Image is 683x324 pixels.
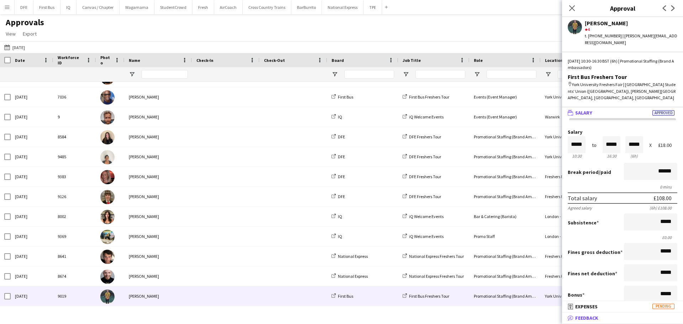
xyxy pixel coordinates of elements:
a: DFE [332,174,345,179]
div: Events (Event Manager) [470,87,541,107]
a: First Bus Freshers Tour [403,293,449,299]
input: Location Filter Input [558,70,608,79]
button: Open Filter Menu [545,71,551,78]
div: [DATE] [11,87,53,107]
div: York University Freshers Fair [541,127,612,147]
span: iQ Welcome Events [409,214,444,219]
span: IQ [338,114,342,119]
span: National Express [338,273,368,279]
mat-expansion-panel-header: ExpensesPending [562,301,683,312]
div: [PERSON_NAME] [125,127,192,147]
div: Events (Event Manager) [470,107,541,127]
label: Fines net deduction [568,270,617,277]
span: iQ Welcome Events [409,234,444,239]
div: [PERSON_NAME] [125,147,192,166]
span: First Bus [338,293,353,299]
span: Feedback [575,315,598,321]
div: [DATE] [11,167,53,186]
label: Fines gross deduction [568,249,623,255]
span: Export [23,31,37,37]
div: Freshers Festival [GEOGRAPHIC_DATA] [541,266,612,286]
label: /paid [568,169,611,175]
div: [PERSON_NAME] [125,246,192,266]
div: Freshers Festival [GEOGRAPHIC_DATA] [541,246,612,266]
span: IQ [338,234,342,239]
div: York University Freshers Fair | [GEOGRAPHIC_DATA] Students' Union ([GEOGRAPHIC_DATA]), [PERSON_NA... [568,81,677,101]
div: [DATE] [11,127,53,147]
span: First Bus [338,94,353,100]
span: Salary [575,110,592,116]
span: Check-In [196,58,213,63]
span: Approved [652,110,674,116]
div: Promotional Staffing (Brand Ambassadors) [470,187,541,206]
div: 8674 [53,266,96,286]
div: Total salary [568,195,597,202]
label: Bonus [568,292,584,298]
a: National Express [332,254,368,259]
button: [DATE] [3,43,26,52]
div: 6h [625,153,643,159]
div: Freshers Festival [GEOGRAPHIC_DATA] [541,187,612,206]
div: Promotional Staffing (Brand Ambassadors) [470,127,541,147]
img: Adam Carless [100,290,115,304]
button: Open Filter Menu [474,71,480,78]
div: 0 mins [568,184,677,190]
div: 16:30 [603,153,620,159]
span: DFE Freshers Tour [409,174,441,179]
div: Freshers Festival [GEOGRAPHIC_DATA] [541,167,612,186]
label: Salary [568,129,677,135]
div: X [649,143,652,148]
label: Subsistence [568,219,599,226]
span: First Bus Freshers Tour [409,94,449,100]
button: StudentCrowd [154,0,192,14]
div: 8641 [53,246,96,266]
span: DFE Freshers Tour [409,134,441,139]
div: [PERSON_NAME] [125,286,192,306]
h3: Approval [562,4,683,13]
img: Sadie Gray [100,210,115,224]
div: 4 [585,26,677,33]
a: View [3,29,18,38]
div: York University Freshers Fair [541,286,612,306]
span: Date [15,58,25,63]
button: National Express [322,0,364,14]
div: Bar & Catering (Barista) [470,207,541,226]
a: DFE [332,194,345,199]
div: 7036 [53,87,96,107]
button: Cross Country Trains [243,0,291,14]
div: Promotional Staffing (Brand Ambassadors) [470,286,541,306]
button: Open Filter Menu [403,71,409,78]
div: London - Shoreditch [541,227,612,246]
a: National Express Freshers Tour [403,273,464,279]
div: 9 [53,107,96,127]
a: National Express Freshers Tour [403,254,464,259]
div: Promotional Staffing (Brand Ambassadors) [470,246,541,266]
button: AirCoach [214,0,243,14]
div: Promotional Staffing (Brand Ambassadors) [470,147,541,166]
div: [DATE] [11,147,53,166]
button: TPE [364,0,382,14]
div: Promo Staff [470,227,541,246]
div: York University Freshers Fair [541,87,612,107]
span: Check-Out [264,58,285,63]
div: [PERSON_NAME] [125,187,192,206]
div: York University Freshers Fair [541,147,612,166]
div: [DATE] [11,207,53,226]
div: [DATE] 10:30-16:30 BST (6h) | Promotional Staffing (Brand Ambassadors) [568,58,677,71]
mat-expansion-panel-header: SalaryApproved [562,107,683,118]
mat-expansion-panel-header: Feedback [562,313,683,323]
a: DFE [332,134,345,139]
div: t. [PHONE_NUMBER] | [PERSON_NAME][EMAIL_ADDRESS][DOMAIN_NAME] [585,33,677,46]
span: Board [332,58,344,63]
a: IQ [332,214,342,219]
div: [DATE] [11,107,53,127]
button: IQ [60,0,76,14]
input: Job Title Filter Input [415,70,465,79]
div: [DATE] [11,227,53,246]
img: Elva Tynan [100,170,115,184]
div: [PERSON_NAME] [585,20,677,26]
div: [PERSON_NAME] [125,266,192,286]
button: Canvas / Chapter [76,0,120,14]
div: to [592,143,597,148]
a: DFE Freshers Tour [403,194,441,199]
